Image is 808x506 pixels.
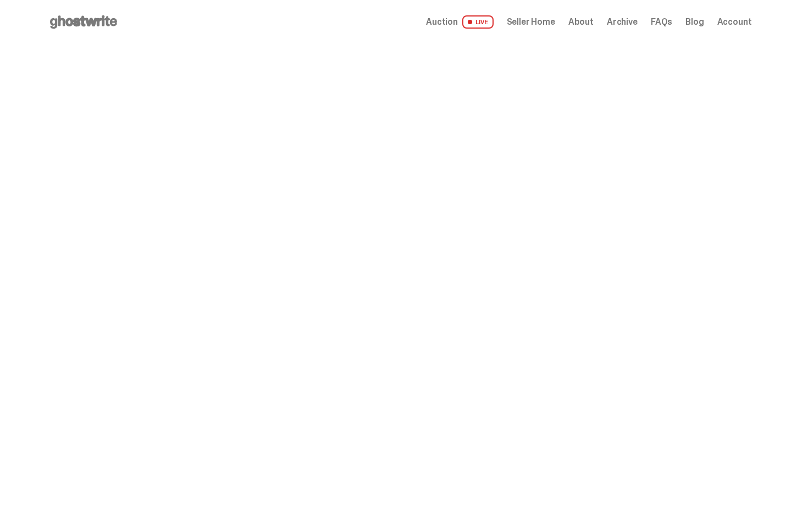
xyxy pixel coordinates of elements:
[685,18,704,26] a: Blog
[426,18,458,26] span: Auction
[507,18,555,26] a: Seller Home
[462,15,494,29] span: LIVE
[607,18,638,26] a: Archive
[651,18,672,26] a: FAQs
[426,15,493,29] a: Auction LIVE
[568,18,594,26] a: About
[717,18,752,26] a: Account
